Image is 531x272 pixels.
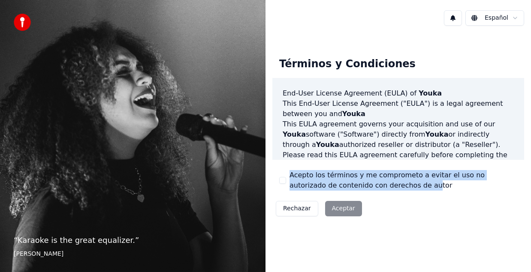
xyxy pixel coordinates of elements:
img: youka [14,14,31,31]
footer: [PERSON_NAME] [14,250,252,258]
p: This EULA agreement governs your acquisition and use of our software ("Software") directly from o... [283,119,514,150]
span: Youka [283,130,306,138]
span: Youka [342,110,365,118]
p: This End-User License Agreement ("EULA") is a legal agreement between you and [283,99,514,119]
div: Términos y Condiciones [272,51,422,78]
span: Youka [316,140,339,149]
button: Rechazar [276,201,318,216]
p: “ Karaoke is the great equalizer. ” [14,234,252,246]
h3: End-User License Agreement (EULA) of [283,88,514,99]
label: Acepto los términos y me comprometo a evitar el uso no autorizado de contenido con derechos de autor [290,170,517,191]
span: Youka [419,89,442,97]
span: Youka [425,130,449,138]
p: Please read this EULA agreement carefully before completing the installation process and using th... [283,150,514,191]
